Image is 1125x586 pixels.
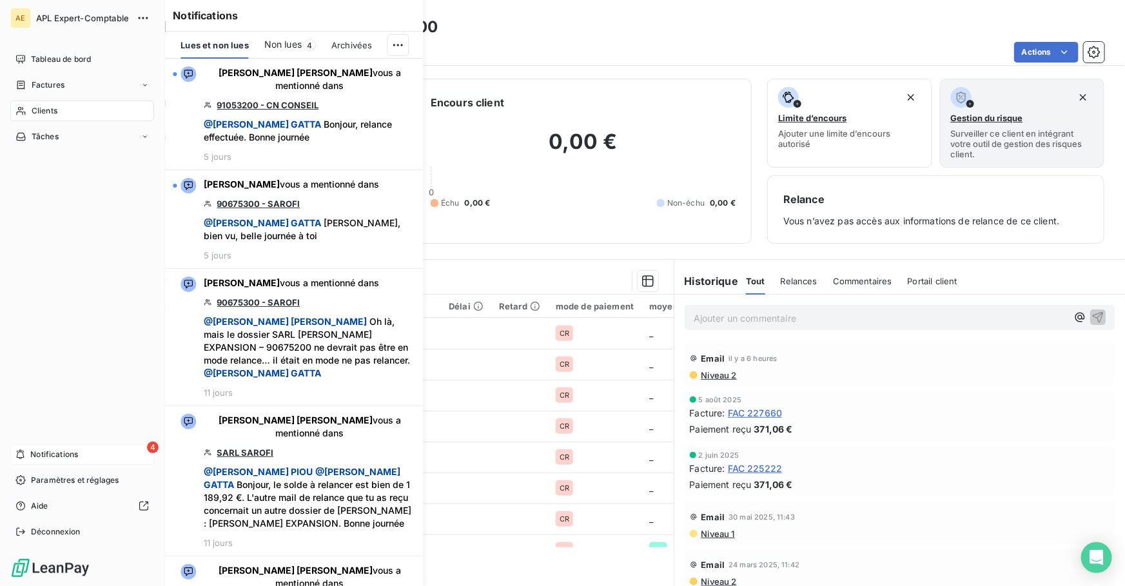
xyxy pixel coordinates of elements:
[465,197,491,209] span: 0,00 €
[181,40,248,50] span: Lues et non lues
[165,170,423,269] button: [PERSON_NAME]vous a mentionné dans90675300 - SAROFI @[PERSON_NAME] GATTA [PERSON_NAME], bien vu, ...
[700,529,735,539] span: Niveau 1
[1081,542,1112,573] div: Open Intercom Messenger
[217,199,300,209] a: 90675300 - SAROFI
[783,191,1088,207] h6: Relance
[690,422,752,436] span: Paiement reçu
[32,131,59,142] span: Tâches
[649,327,653,338] span: _
[653,546,663,554] span: CR
[781,276,817,286] span: Relances
[10,496,154,516] a: Aide
[217,297,300,308] a: 90675300 - SAROFI
[746,276,765,286] span: Tout
[32,79,64,91] span: Factures
[31,500,48,512] span: Aide
[165,406,423,556] button: [PERSON_NAME] [PERSON_NAME]vous a mentionné dansSARL SAROFI @[PERSON_NAME] PIOU @[PERSON_NAME] GA...
[701,512,725,522] span: Email
[303,39,316,51] span: 4
[429,187,434,197] span: 0
[833,276,892,286] span: Commentaires
[204,178,379,191] span: vous a mentionné dans
[778,128,921,149] span: Ajouter une limite d’encours autorisé
[219,415,373,425] span: [PERSON_NAME] [PERSON_NAME]
[667,197,705,209] span: Non-échu
[728,406,783,420] span: FAC 227660
[499,301,540,311] div: Retard
[204,217,415,242] span: [PERSON_NAME], bien vu, belle journée à toi
[204,277,379,289] span: vous a mentionné dans
[728,462,783,475] span: FAC 225222
[951,113,1023,123] span: Gestion du risque
[32,105,57,117] span: Clients
[649,389,653,400] span: _
[700,370,737,380] span: Niveau 2
[754,422,793,436] span: 371,06 €
[560,360,569,368] span: CR
[729,513,795,521] span: 30 mai 2025, 11:43
[204,414,415,440] span: vous a mentionné dans
[204,387,233,398] span: 11 jours
[729,561,799,569] span: 24 mars 2025, 11:42
[204,179,280,190] span: [PERSON_NAME]
[31,526,81,538] span: Déconnexion
[560,453,569,461] span: CR
[649,482,653,493] span: _
[690,462,725,475] span: Facture :
[940,79,1105,168] button: Gestion du risqueSurveiller ce client en intégrant votre outil de gestion des risques client.
[649,513,653,524] span: _
[217,100,318,110] a: 91053200 - CN CONSEIL
[204,465,415,530] span: Bonjour, le solde à relancer est bien de 1 189,92 €. L'autre mail de relance que tu as reçu conce...
[204,118,415,144] span: Bonjour, relance effectuée. Bonne journée
[560,515,569,523] span: CR
[754,478,793,491] span: 371,06 €
[204,315,415,380] span: Oh là, mais le dossier SARL [PERSON_NAME] EXPANSION – 90675200 ne devrait pas être en mode relanc...
[441,197,460,209] span: Échu
[560,546,569,554] span: CR
[204,151,231,162] span: 5 jours
[699,451,739,459] span: 2 juin 2025
[783,191,1088,228] div: Vous n’avez pas accès aux informations de relance de ce client.
[204,466,400,490] span: @ [PERSON_NAME] GATTA
[710,197,736,209] span: 0,00 €
[31,54,91,65] span: Tableau de bord
[560,391,569,399] span: CR
[778,113,846,123] span: Limite d’encours
[219,67,373,78] span: [PERSON_NAME] [PERSON_NAME]
[560,329,569,337] span: CR
[165,59,423,170] button: [PERSON_NAME] [PERSON_NAME]vous a mentionné dans91053200 - CN CONSEIL @[PERSON_NAME] GATTA Bonjou...
[767,79,932,168] button: Limite d’encoursAjouter une limite d’encours autorisé
[560,484,569,492] span: CR
[204,367,321,378] span: @ [PERSON_NAME] GATTA
[431,95,504,110] h6: Encours client
[331,40,372,50] span: Archivées
[204,316,367,327] span: @ [PERSON_NAME] [PERSON_NAME]
[204,538,233,548] span: 11 jours
[264,38,302,51] span: Non lues
[951,128,1094,159] span: Surveiller ce client en intégrant votre outil de gestion des risques client.
[649,420,653,431] span: _
[701,353,725,364] span: Email
[217,447,273,458] a: SARL SAROFI
[690,478,752,491] span: Paiement reçu
[31,474,119,486] span: Paramètres et réglages
[649,358,653,369] span: _
[908,276,957,286] span: Portail client
[10,558,90,578] img: Logo LeanPay
[690,406,725,420] span: Facture :
[204,277,280,288] span: [PERSON_NAME]
[173,8,415,23] h6: Notifications
[560,422,569,430] span: CR
[431,129,736,168] h2: 0,00 €
[204,217,321,228] span: @ [PERSON_NAME] GATTA
[1014,42,1079,63] button: Actions
[219,565,373,576] span: [PERSON_NAME] [PERSON_NAME]
[10,8,31,28] div: AE
[30,449,78,460] span: Notifications
[449,301,484,311] div: Délai
[204,119,321,130] span: @ [PERSON_NAME] GATTA
[36,13,129,23] span: APL Expert-Comptable
[674,273,739,289] h6: Historique
[556,301,634,311] div: mode de paiement
[165,269,423,406] button: [PERSON_NAME]vous a mentionné dans90675300 - SAROFI @[PERSON_NAME] [PERSON_NAME] Oh là, mais le d...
